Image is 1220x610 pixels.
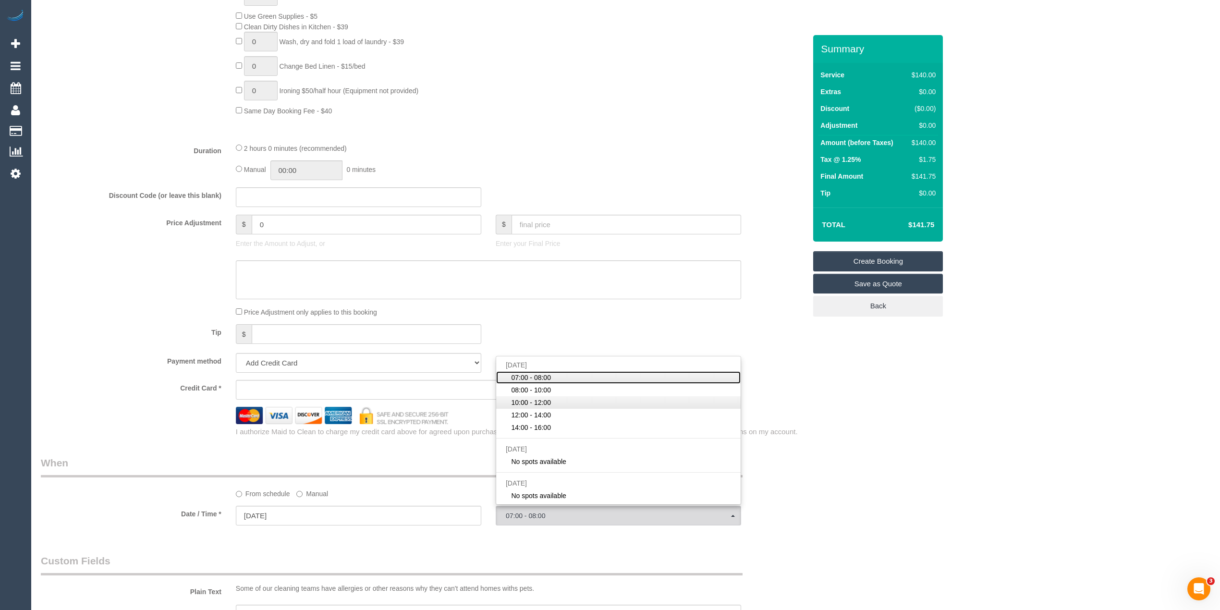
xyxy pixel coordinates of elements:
[236,324,252,344] span: $
[908,138,936,147] div: $140.00
[41,456,743,477] legend: When
[1187,577,1210,600] iframe: Intercom live chat
[496,215,512,234] span: $
[820,104,849,113] label: Discount
[244,385,603,394] iframe: Secure card payment input frame
[512,215,741,234] input: final price
[908,121,936,130] div: $0.00
[820,155,861,164] label: Tax @ 1.25%
[236,584,741,593] p: Some of our cleaning teams have allergies or other reasons why they can't attend homes withs pets.
[41,554,743,575] legend: Custom Fields
[908,188,936,198] div: $0.00
[34,324,229,337] label: Tip
[296,486,328,499] label: Manual
[346,166,376,173] span: 0 minutes
[244,23,348,31] span: Clean Dirty Dishes in Kitchen - $39
[229,407,456,424] img: credit cards
[236,215,252,234] span: $
[511,423,551,432] span: 14:00 - 16:00
[908,104,936,113] div: ($0.00)
[34,584,229,597] label: Plain Text
[244,308,377,316] span: Price Adjustment only applies to this booking
[280,62,366,70] span: Change Bed Linen - $15/bed
[244,107,332,115] span: Same Day Booking Fee - $40
[908,70,936,80] div: $140.00
[908,171,936,181] div: $141.75
[6,10,25,23] img: Automaid Logo
[821,43,938,54] h3: Summary
[280,87,419,95] span: Ironing $50/half hour (Equipment not provided)
[820,188,830,198] label: Tip
[236,239,481,248] p: Enter the Amount to Adjust, or
[506,445,527,453] span: [DATE]
[511,398,551,407] span: 10:00 - 12:00
[813,251,943,271] a: Create Booking
[34,187,229,200] label: Discount Code (or leave this blank)
[496,239,741,248] p: Enter your Final Price
[34,353,229,366] label: Payment method
[820,171,863,181] label: Final Amount
[820,87,841,97] label: Extras
[511,373,551,382] span: 07:00 - 08:00
[34,143,229,156] label: Duration
[296,491,303,497] input: Manual
[813,296,943,316] a: Back
[236,491,242,497] input: From schedule
[236,506,481,525] input: DD/MM/YYYY
[511,491,566,500] span: No spots available
[820,121,857,130] label: Adjustment
[506,512,731,520] span: 07:00 - 08:00
[506,479,527,487] span: [DATE]
[879,221,934,229] h4: $141.75
[229,427,813,437] div: I authorize Maid to Clean to charge my credit card above for agreed upon purchases.
[511,410,551,420] span: 12:00 - 14:00
[1207,577,1215,585] span: 3
[511,457,566,466] span: No spots available
[244,166,266,173] span: Manual
[244,12,317,20] span: Use Green Supplies - $5
[506,361,527,369] span: [DATE]
[822,220,845,229] strong: Total
[34,506,229,519] label: Date / Time *
[34,380,229,393] label: Credit Card *
[496,506,741,525] button: 07:00 - 08:00
[280,38,404,46] span: Wash, dry and fold 1 load of laundry - $39
[908,87,936,97] div: $0.00
[511,385,551,395] span: 08:00 - 10:00
[820,138,893,147] label: Amount (before Taxes)
[820,70,844,80] label: Service
[813,274,943,294] a: Save as Quote
[34,215,229,228] label: Price Adjustment
[244,145,347,152] span: 2 hours 0 minutes (recommended)
[236,486,290,499] label: From schedule
[908,155,936,164] div: $1.75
